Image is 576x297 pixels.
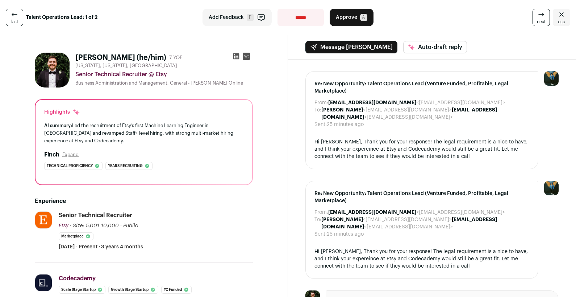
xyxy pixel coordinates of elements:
li: Scale Stage Startup [59,286,105,294]
button: Auto-draft reply [403,41,467,53]
button: Message [PERSON_NAME] [305,41,397,53]
div: Business Administration and Management, General - [PERSON_NAME] Online [75,80,253,86]
a: Close [553,9,570,26]
a: last [6,9,23,26]
button: Expand [62,152,79,158]
div: Hi [PERSON_NAME], Thank you for your response! The legal requirement is a nice to have, and I thi... [314,248,529,270]
span: Etsy [59,223,68,228]
span: Years recruiting [108,162,143,170]
button: Add Feedback F [203,9,272,26]
img: f07395fbc711d6e19beb210dd5a2aacf5a96a48873939bc382d518dcca6ff0d5.jpg [35,212,52,228]
span: last [11,19,18,25]
span: [DATE] - Present · 3 years 4 months [59,243,143,251]
dd: 25 minutes ago [327,121,364,128]
span: [US_STATE], [US_STATE], [GEOGRAPHIC_DATA] [75,63,177,69]
b: [PERSON_NAME] [321,217,363,222]
span: A [360,14,367,21]
li: YC Funded [161,286,192,294]
span: AI summary: [44,123,72,128]
span: Approve [336,14,357,21]
button: Approve A [330,9,373,26]
dd: <[EMAIL_ADDRESS][DOMAIN_NAME]> <[EMAIL_ADDRESS][DOMAIN_NAME]> [321,106,529,121]
dt: Sent: [314,121,327,128]
span: esc [558,19,565,25]
dd: <[EMAIL_ADDRESS][DOMAIN_NAME]> <[EMAIL_ADDRESS][DOMAIN_NAME]> [321,216,529,231]
div: Highlights [44,109,80,116]
dd: <[EMAIL_ADDRESS][DOMAIN_NAME]> [328,209,505,216]
h1: [PERSON_NAME] (he/him) [75,53,166,63]
img: 12031951-medium_jpg [544,71,559,86]
span: · [120,222,122,229]
dt: From: [314,209,328,216]
dt: To: [314,106,321,121]
img: f395d21ad0c19975f27c63e50d205c89853cbfe17bd2c516ad06637acab98438.jpg [35,274,52,291]
dd: <[EMAIL_ADDRESS][DOMAIN_NAME]> [328,99,505,106]
div: Led the recruitment of Etsy’s first Machine Learning Engineer in [GEOGRAPHIC_DATA] and revamped S... [44,122,243,145]
span: Public [123,223,138,228]
b: [EMAIL_ADDRESS][DOMAIN_NAME] [328,100,416,105]
dt: To: [314,216,321,231]
h2: Experience [35,197,253,206]
a: next [533,9,550,26]
dd: 25 minutes ago [327,231,364,238]
span: Re: New Opportunity: Talent Operations Lead (Venture Funded, Profitable, Legal Marketplace) [314,80,529,95]
span: Codecademy [59,276,96,281]
dt: From: [314,99,328,106]
span: Technical proficiency [47,162,93,170]
div: Senior Technical Recruiter [59,211,132,219]
span: F [247,14,254,21]
div: Senior Technical Recruiter @ Etsy [75,70,253,79]
li: Growth Stage Startup [108,286,158,294]
span: Re: New Opportunity: Talent Operations Lead (Venture Funded, Profitable, Legal Marketplace) [314,190,529,204]
div: 7 YOE [169,54,183,61]
span: · Size: 5,001-10,000 [70,223,119,228]
b: [PERSON_NAME] [321,107,363,113]
h2: Finch [44,150,59,159]
img: c41092b67acf98bc6988cf83539b6aebc00d58409544b6cb1cd1c5f00c83bd4e.jpg [35,53,70,88]
li: Marketplace [59,232,93,240]
dt: Sent: [314,231,327,238]
span: Add Feedback [209,14,244,21]
div: Hi [PERSON_NAME], Thank you for your response! The legal requirement is a nice to have, and I thi... [314,138,529,160]
b: [EMAIL_ADDRESS][DOMAIN_NAME] [328,210,416,215]
span: next [537,19,546,25]
img: 12031951-medium_jpg [544,181,559,195]
strong: Talent Operations Lead: 1 of 2 [26,14,97,21]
